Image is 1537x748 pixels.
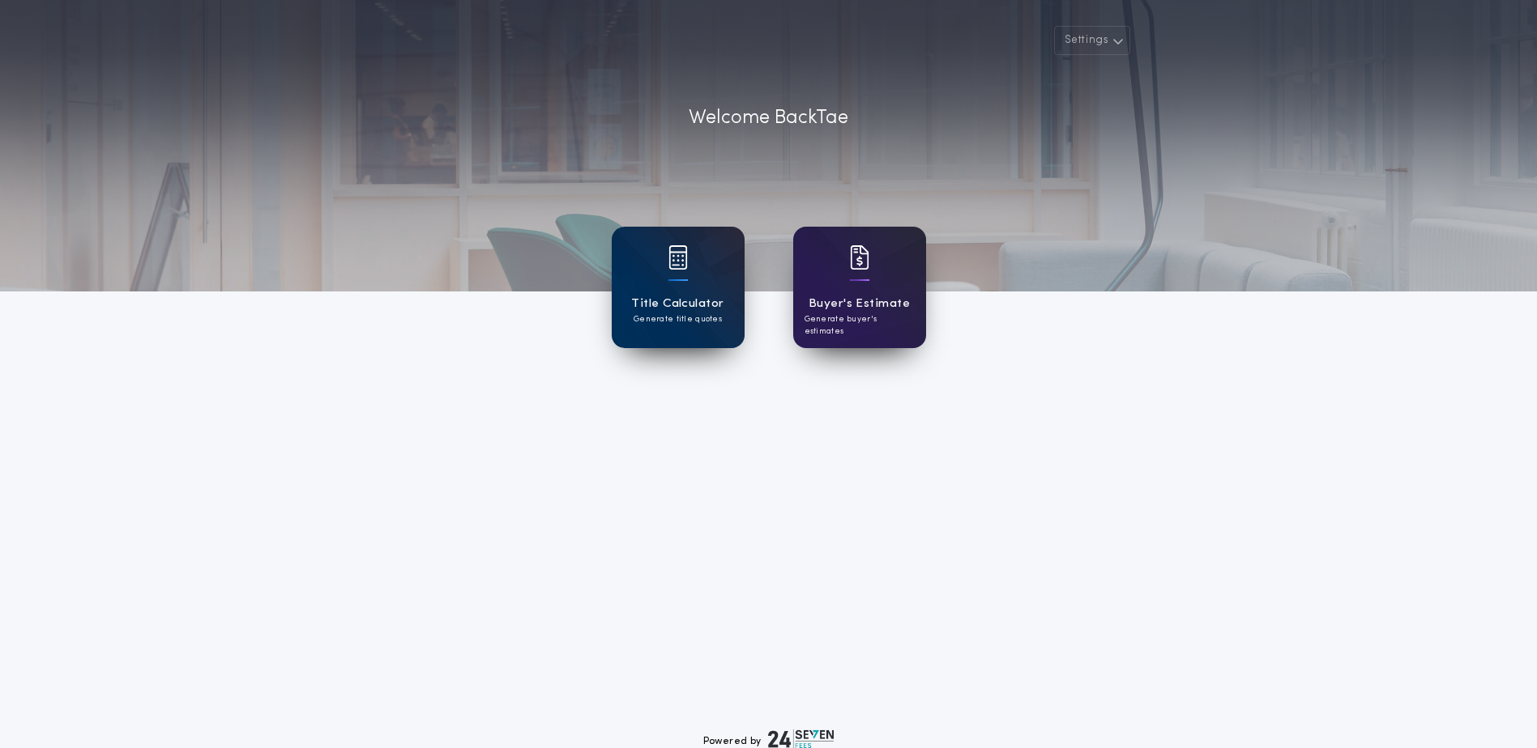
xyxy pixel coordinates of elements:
[689,104,848,133] p: Welcome Back Tae
[805,313,915,338] p: Generate buyer's estimates
[668,245,688,270] img: card icon
[1054,26,1130,55] button: Settings
[809,295,910,313] h1: Buyer's Estimate
[631,295,724,313] h1: Title Calculator
[850,245,869,270] img: card icon
[634,313,722,325] p: Generate title quotes
[612,227,745,348] a: card iconTitle CalculatorGenerate title quotes
[793,227,926,348] a: card iconBuyer's EstimateGenerate buyer's estimates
